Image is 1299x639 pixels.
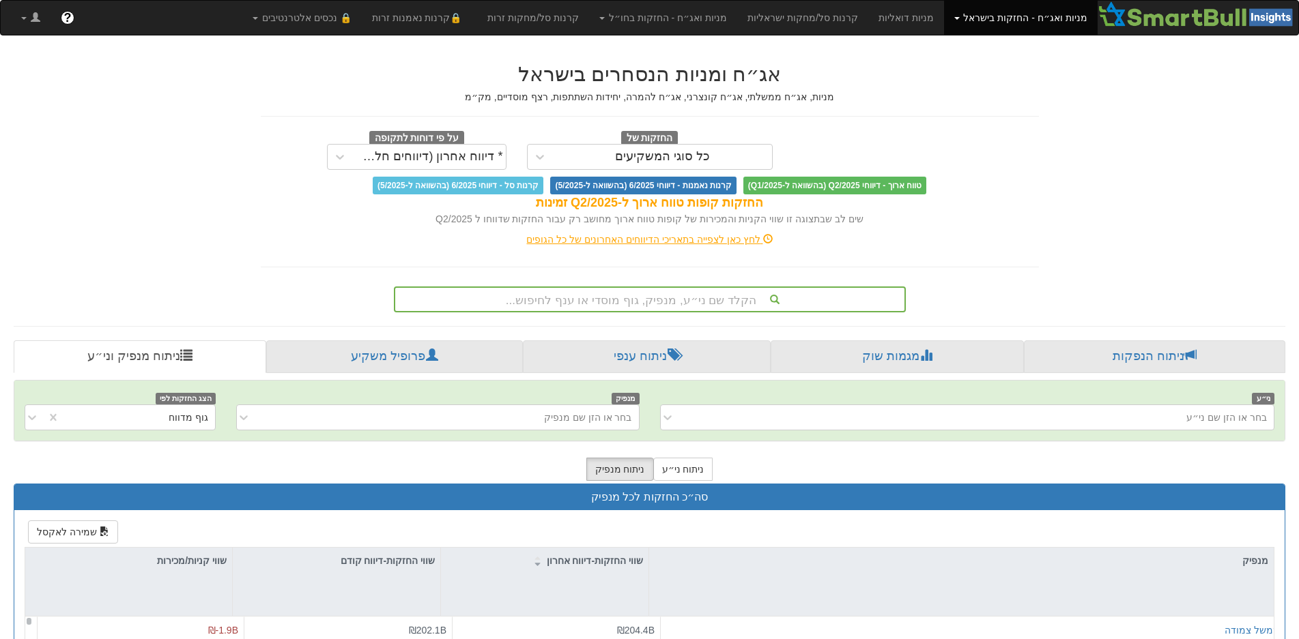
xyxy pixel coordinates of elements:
[14,340,266,373] a: ניתוח מנפיק וני״ע
[261,92,1039,102] h5: מניות, אג״ח ממשלתי, אג״ח קונצרני, אג״ח להמרה, יחידות השתתפות, רצף מוסדיים, מק״מ
[612,393,640,404] span: מנפיק
[1225,623,1280,637] button: ממשל צמודה
[356,150,503,164] div: * דיווח אחרון (דיווחים חלקיים)
[63,11,71,25] span: ?
[649,548,1274,574] div: מנפיק
[1024,340,1285,373] a: ניתוח הנפקות
[737,1,868,35] a: קרנות סל/מחקות ישראליות
[868,1,944,35] a: מניות דואליות
[208,625,238,636] span: ₪-1.9B
[550,177,736,194] span: קרנות נאמנות - דיווחי 6/2025 (בהשוואה ל-5/2025)
[589,1,737,35] a: מניות ואג״ח - החזקות בחו״ל
[261,63,1039,85] h2: אג״ח ומניות הנסחרים בישראל
[621,131,679,146] span: החזקות של
[251,233,1049,246] div: לחץ כאן לצפייה בתאריכי הדיווחים האחרונים של כל הגופים
[523,340,771,373] a: ניתוח ענפי
[28,520,118,544] button: שמירה לאקסל
[51,1,85,35] a: ?
[369,131,464,146] span: על פי דוחות לתקופה
[477,1,589,35] a: קרנות סל/מחקות זרות
[1186,411,1267,424] div: בחר או הזן שם ני״ע
[944,1,1098,35] a: מניות ואג״ח - החזקות בישראל
[615,150,710,164] div: כל סוגי המשקיעים
[395,288,904,311] div: הקלד שם ני״ע, מנפיק, גוף מוסדי או ענף לחיפוש...
[261,212,1039,226] div: שים לב שבתצוגה זו שווי הקניות והמכירות של קופות טווח ארוך מחושב רק עבור החזקות שדווחו ל Q2/2025
[373,177,543,194] span: קרנות סל - דיווחי 6/2025 (בהשוואה ל-5/2025)
[409,625,446,636] span: ₪202.1B
[586,458,654,481] button: ניתוח מנפיק
[743,177,926,194] span: טווח ארוך - דיווחי Q2/2025 (בהשוואה ל-Q1/2025)
[441,548,648,574] div: שווי החזקות-דיווח אחרון
[771,340,1024,373] a: מגמות שוק
[233,548,440,574] div: שווי החזקות-דיווח קודם
[242,1,362,35] a: 🔒 נכסים אלטרנטיבים
[1252,393,1274,404] span: ני״ע
[25,548,232,574] div: שווי קניות/מכירות
[261,194,1039,212] div: החזקות קופות טווח ארוך ל-Q2/2025 זמינות
[362,1,478,35] a: 🔒קרנות נאמנות זרות
[617,625,655,636] span: ₪204.4B
[1098,1,1298,28] img: Smartbull
[653,458,713,481] button: ניתוח ני״ע
[266,340,523,373] a: פרופיל משקיע
[544,411,632,424] div: בחר או הזן שם מנפיק
[25,491,1274,503] h3: סה״כ החזקות לכל מנפיק
[169,411,208,424] div: גוף מדווח
[156,393,216,404] span: הצג החזקות לפי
